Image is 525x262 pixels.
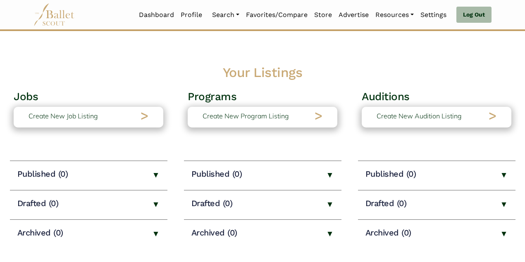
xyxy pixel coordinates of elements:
h2: > [141,107,148,125]
h4: Archived (0) [191,227,237,238]
h4: Published (0) [191,168,242,179]
p: Create New Job Listing [29,111,98,122]
h4: Archived (0) [17,227,63,238]
a: Advertise [335,6,372,24]
a: Settings [417,6,450,24]
a: Resources [372,6,417,24]
h4: Archived (0) [365,227,411,238]
h4: Published (0) [365,168,416,179]
a: Search [209,6,243,24]
a: Create New Audition Listing> [362,107,511,127]
h4: Drafted (0) [191,198,233,209]
h3: Programs [188,90,337,104]
h4: Drafted (0) [365,198,407,209]
h2: > [315,107,322,125]
a: Store [311,6,335,24]
h4: Drafted (0) [17,198,59,209]
h3: Jobs [14,90,163,104]
a: Dashboard [136,6,177,24]
p: Create New Program Listing [203,111,289,122]
h3: Auditions [362,90,511,104]
h4: Published (0) [17,168,68,179]
a: Favorites/Compare [243,6,311,24]
p: Create New Audition Listing [377,111,462,122]
a: Create New Job Listing> [14,107,163,127]
h2: > [489,107,496,125]
a: Create New Program Listing> [188,107,337,127]
a: Profile [177,6,205,24]
a: Log Out [456,7,492,23]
